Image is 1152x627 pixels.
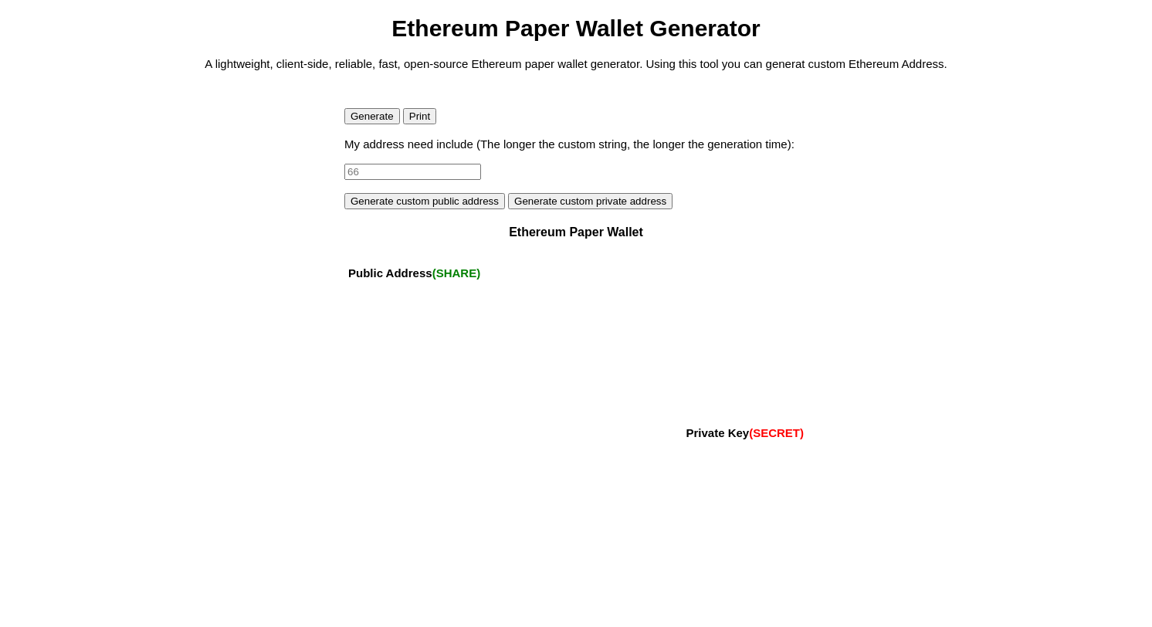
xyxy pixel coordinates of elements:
button: Print [403,108,436,124]
span: (SECRET) [749,426,804,439]
div: Private Key [686,426,804,439]
button: Generate custom private address [508,193,673,209]
button: Generate custom public address [344,193,505,209]
span: (SHARE) [432,266,481,280]
th: Public Address [344,259,808,287]
label: My address need include (The longer the custom string, the longer the generation time): [344,137,795,151]
h1: Ethereum Paper Wallet Generator [6,15,1146,42]
p: A lightweight, client-side, reliable, fast, open-source Ethereum paper wallet generator. Using th... [6,57,1146,70]
input: 66 [344,164,481,180]
button: Generate [344,108,400,124]
span: Ethereum Paper Wallet [509,225,643,239]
